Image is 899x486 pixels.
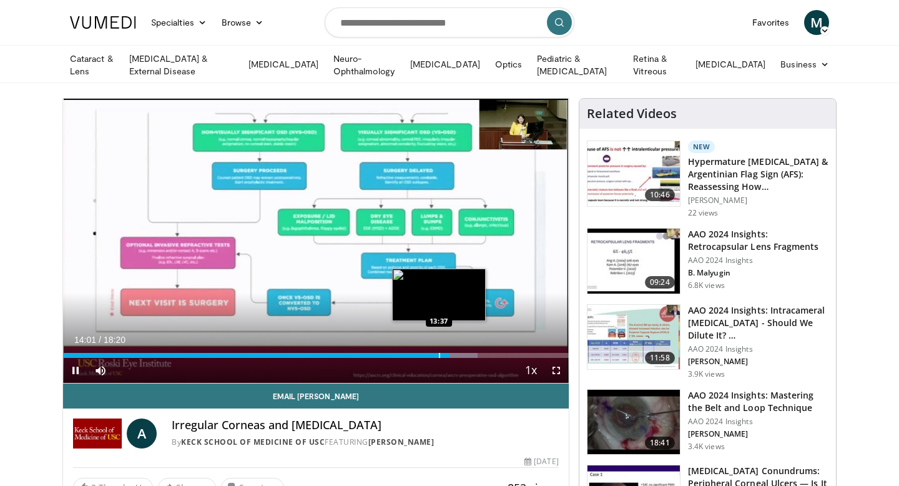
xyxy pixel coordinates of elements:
a: Cataract & Lens [62,52,122,77]
p: AAO 2024 Insights [688,255,828,265]
a: A [127,419,157,449]
a: Retina & Vitreous [626,52,688,77]
a: Pediatric & [MEDICAL_DATA] [529,52,626,77]
input: Search topics, interventions [325,7,574,37]
img: Keck School of Medicine of USC [73,419,122,449]
video-js: Video Player [63,99,569,384]
h4: Irregular Corneas and [MEDICAL_DATA] [172,419,559,432]
a: Optics [488,52,529,77]
div: Progress Bar [63,353,569,358]
p: 3.4K views [688,442,725,452]
a: [MEDICAL_DATA] & External Disease [122,52,241,77]
button: Pause [63,358,88,383]
a: Business [773,52,837,77]
a: 09:24 AAO 2024 Insights: Retrocapsular Lens Fragments AAO 2024 Insights B. Malyugin 6.8K views [587,228,828,294]
button: Mute [88,358,113,383]
p: AAO 2024 Insights [688,344,828,354]
a: Neuro-Ophthalmology [326,52,403,77]
span: 14:01 [74,335,96,345]
p: New [688,141,715,153]
img: 40c8dcf9-ac14-45af-8571-bda4a5b229bd.150x105_q85_crop-smart_upscale.jpg [587,141,680,206]
a: [MEDICAL_DATA] [688,52,773,77]
a: 10:46 New Hypermature [MEDICAL_DATA] & Argentinian Flag Sign (AFS): Reassessing How… [PERSON_NAME... [587,141,828,218]
h3: Hypermature [MEDICAL_DATA] & Argentinian Flag Sign (AFS): Reassessing How… [688,156,828,193]
p: 3.9K views [688,369,725,379]
a: 11:58 AAO 2024 Insights: Intracameral [MEDICAL_DATA] - Should We Dilute It? … AAO 2024 Insights [... [587,304,828,379]
span: / [99,335,101,345]
img: VuMedi Logo [70,16,136,29]
a: Specialties [144,10,214,35]
p: [PERSON_NAME] [688,357,828,367]
img: 22a3a3a3-03de-4b31-bd81-a17540334f4a.150x105_q85_crop-smart_upscale.jpg [587,390,680,455]
a: Email [PERSON_NAME] [63,384,569,409]
a: Keck School of Medicine of USC [181,437,325,447]
div: By FEATURING [172,437,559,448]
img: image.jpeg [392,269,486,321]
p: 22 views [688,208,719,218]
a: [MEDICAL_DATA] [241,52,326,77]
button: Fullscreen [544,358,569,383]
span: 18:20 [104,335,125,345]
h4: Related Videos [587,106,677,121]
div: [DATE] [524,456,558,467]
a: Favorites [745,10,797,35]
img: 01f52a5c-6a53-4eb2-8a1d-dad0d168ea80.150x105_q85_crop-smart_upscale.jpg [587,229,680,294]
p: B. Malyugin [688,268,828,278]
span: 10:46 [645,189,675,201]
a: Browse [214,10,272,35]
img: de733f49-b136-4bdc-9e00-4021288efeb7.150x105_q85_crop-smart_upscale.jpg [587,305,680,370]
span: 09:24 [645,276,675,289]
button: Playback Rate [519,358,544,383]
a: [MEDICAL_DATA] [403,52,488,77]
p: 6.8K views [688,280,725,290]
h3: AAO 2024 Insights: Retrocapsular Lens Fragments [688,228,828,253]
span: 18:41 [645,437,675,449]
span: 11:58 [645,352,675,364]
p: [PERSON_NAME] [688,429,828,439]
h3: AAO 2024 Insights: Intracameral [MEDICAL_DATA] - Should We Dilute It? … [688,304,828,342]
a: M [804,10,829,35]
h3: AAO 2024 Insights: Mastering the Belt and Loop Technique [688,389,828,414]
p: [PERSON_NAME] [688,196,828,206]
a: 18:41 AAO 2024 Insights: Mastering the Belt and Loop Technique AAO 2024 Insights [PERSON_NAME] 3.... [587,389,828,455]
a: [PERSON_NAME] [368,437,435,447]
p: AAO 2024 Insights [688,417,828,427]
